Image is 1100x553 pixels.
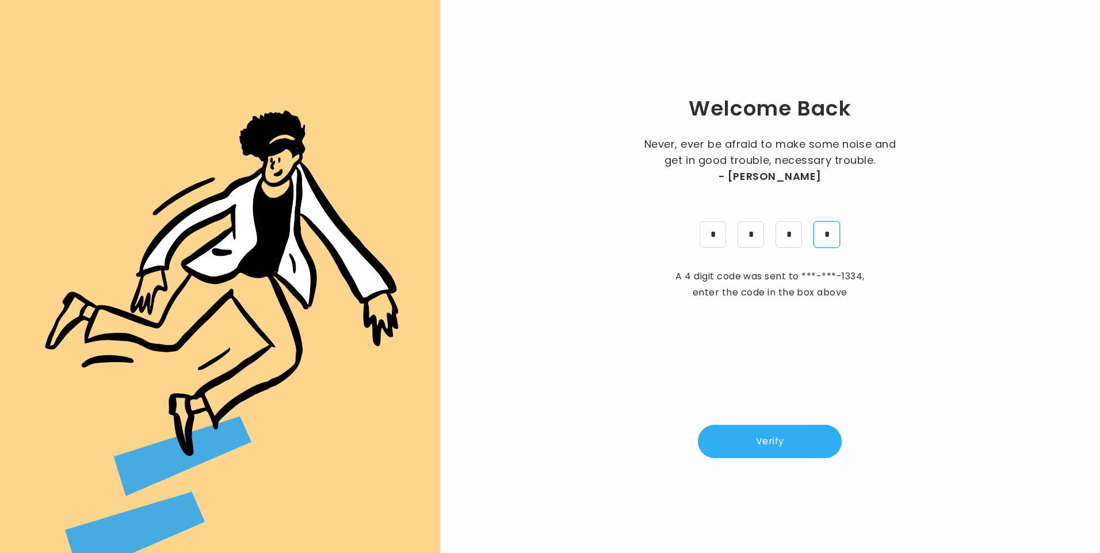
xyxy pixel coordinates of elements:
[700,221,726,248] input: pin
[776,221,802,248] input: pin
[689,95,851,122] h1: Welcome Back
[813,221,840,248] input: pin
[738,221,764,248] input: pin
[640,136,899,185] p: Never, ever be afraid to make some noise and get in good trouble, necessary trouble.
[719,168,822,185] span: - [PERSON_NAME]
[698,425,842,458] button: Verify
[669,268,870,301] p: A 4 digit code was sent to , enter the code in the box above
